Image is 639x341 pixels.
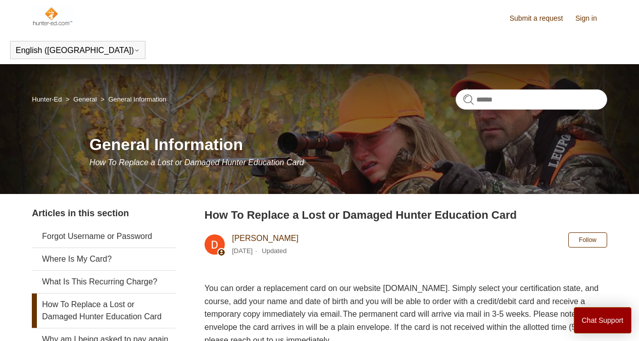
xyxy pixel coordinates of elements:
li: General Information [99,95,166,103]
h2: How To Replace a Lost or Damaged Hunter Education Card [205,207,607,223]
li: Hunter-Ed [32,95,64,103]
input: Search [456,89,607,110]
img: Hunter-Ed Help Center home page [32,6,73,26]
a: General Information [108,95,166,103]
a: General [73,95,96,103]
a: [PERSON_NAME] [232,234,299,242]
h1: General Information [89,132,607,157]
li: Updated [262,247,286,255]
a: What Is This Recurring Charge? [32,271,176,293]
button: Chat Support [574,307,632,333]
time: 03/04/2024, 09:49 [232,247,253,255]
button: Follow Article [568,232,607,248]
a: Sign in [575,13,607,24]
button: English ([GEOGRAPHIC_DATA]) [16,46,140,55]
a: How To Replace a Lost or Damaged Hunter Education Card [32,294,176,328]
span: Articles in this section [32,208,129,218]
a: Submit a request [510,13,573,24]
a: Where Is My Card? [32,248,176,270]
li: General [64,95,99,103]
a: Forgot Username or Password [32,225,176,248]
a: Hunter-Ed [32,95,62,103]
span: How To Replace a Lost or Damaged Hunter Education Card [89,158,304,167]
